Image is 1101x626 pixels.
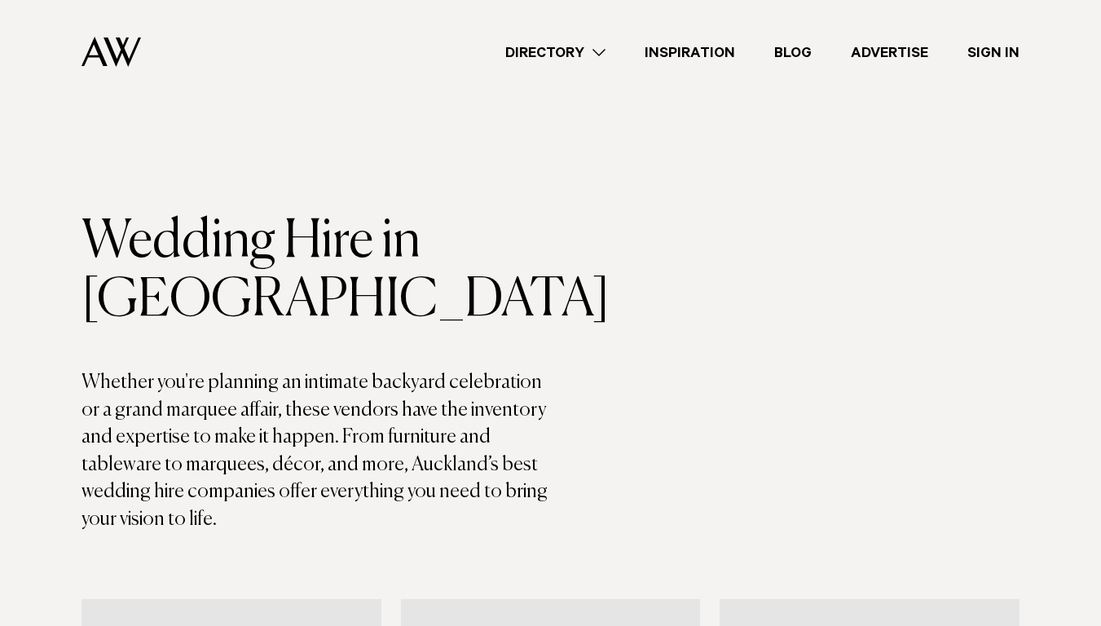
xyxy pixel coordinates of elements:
[81,213,551,330] h1: Wedding Hire in [GEOGRAPHIC_DATA]
[625,42,755,64] a: Inspiration
[755,42,831,64] a: Blog
[831,42,948,64] a: Advertise
[81,369,551,534] p: Whether you're planning an intimate backyard celebration or a grand marquee affair, these vendors...
[486,42,625,64] a: Directory
[81,37,141,67] img: Auckland Weddings Logo
[948,42,1039,64] a: Sign In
